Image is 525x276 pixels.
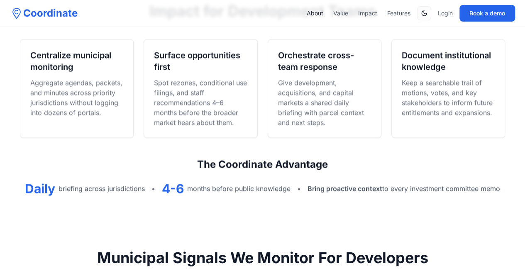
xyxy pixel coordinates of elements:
p: Keep a searchable trail of motions, votes, and key stakeholders to inform future entitlements and... [402,78,495,117]
h3: Document institutional knowledge [402,49,495,73]
span: months before public knowledge [187,183,291,193]
span: 4-6 [162,181,184,196]
a: Login [438,9,453,17]
button: Switch to dark mode [417,6,431,20]
span: briefing across jurisdictions [59,183,145,193]
span: Daily [25,181,55,196]
a: Value [333,9,348,17]
p: Aggregate agendas, packets, and minutes across priority jurisdictions without logging into dozens... [30,78,123,117]
img: Coordinate [10,7,23,20]
h3: Surface opportunities first [154,49,247,73]
h3: Centralize municipal monitoring [30,49,123,73]
h3: The Coordinate Advantage [20,158,505,171]
button: Book a demo [459,5,515,22]
a: Features [387,9,410,17]
div: to every investment committee memo [308,183,500,193]
span: Bring proactive context [308,184,382,193]
h2: Municipal Signals We Monitor For Developers [20,249,505,266]
span: Coordinate [23,7,78,20]
p: Give development, acquisitions, and capital markets a shared daily briefing with parcel context a... [278,78,371,127]
p: Spot rezones, conditional use filings, and staff recommendations 4–6 months before the broader ma... [154,78,247,127]
div: • [297,183,301,193]
a: Coordinate [10,7,78,20]
a: Impact [358,9,377,17]
a: About [307,9,323,17]
h3: Orchestrate cross-team response [278,49,371,73]
div: • [151,183,155,193]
